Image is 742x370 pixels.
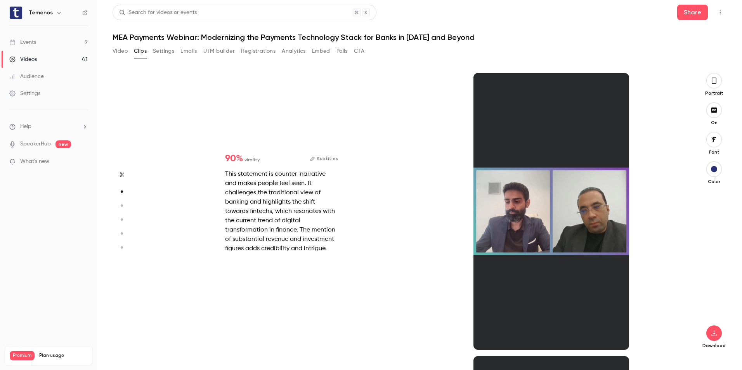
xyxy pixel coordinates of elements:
[282,45,306,57] button: Analytics
[9,38,36,46] div: Events
[9,90,40,97] div: Settings
[225,154,243,163] span: 90 %
[9,73,44,80] div: Audience
[55,140,71,148] span: new
[702,90,726,96] p: Portrait
[677,5,708,20] button: Share
[78,158,88,165] iframe: Noticeable Trigger
[310,154,338,163] button: Subtitles
[702,119,726,126] p: On
[9,123,88,131] li: help-dropdown-opener
[20,140,51,148] a: SpeakerHub
[241,45,276,57] button: Registrations
[180,45,197,57] button: Emails
[225,169,338,253] div: This statement is counter-narrative and makes people feel seen. It challenges the traditional vie...
[113,45,128,57] button: Video
[244,156,260,163] span: virality
[714,6,726,19] button: Top Bar Actions
[20,157,49,166] span: What's new
[312,45,330,57] button: Embed
[29,9,53,17] h6: Temenos
[702,342,726,349] p: Download
[702,178,726,185] p: Color
[9,55,37,63] div: Videos
[134,45,147,57] button: Clips
[153,45,174,57] button: Settings
[39,353,87,359] span: Plan usage
[10,351,35,360] span: Premium
[336,45,348,57] button: Polls
[203,45,235,57] button: UTM builder
[10,7,22,19] img: Temenos
[702,149,726,155] p: Font
[113,33,726,42] h1: MEA Payments Webinar: Modernizing the Payments Technology Stack for Banks in [DATE] and Beyond
[119,9,197,17] div: Search for videos or events
[20,123,31,131] span: Help
[354,45,364,57] button: CTA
